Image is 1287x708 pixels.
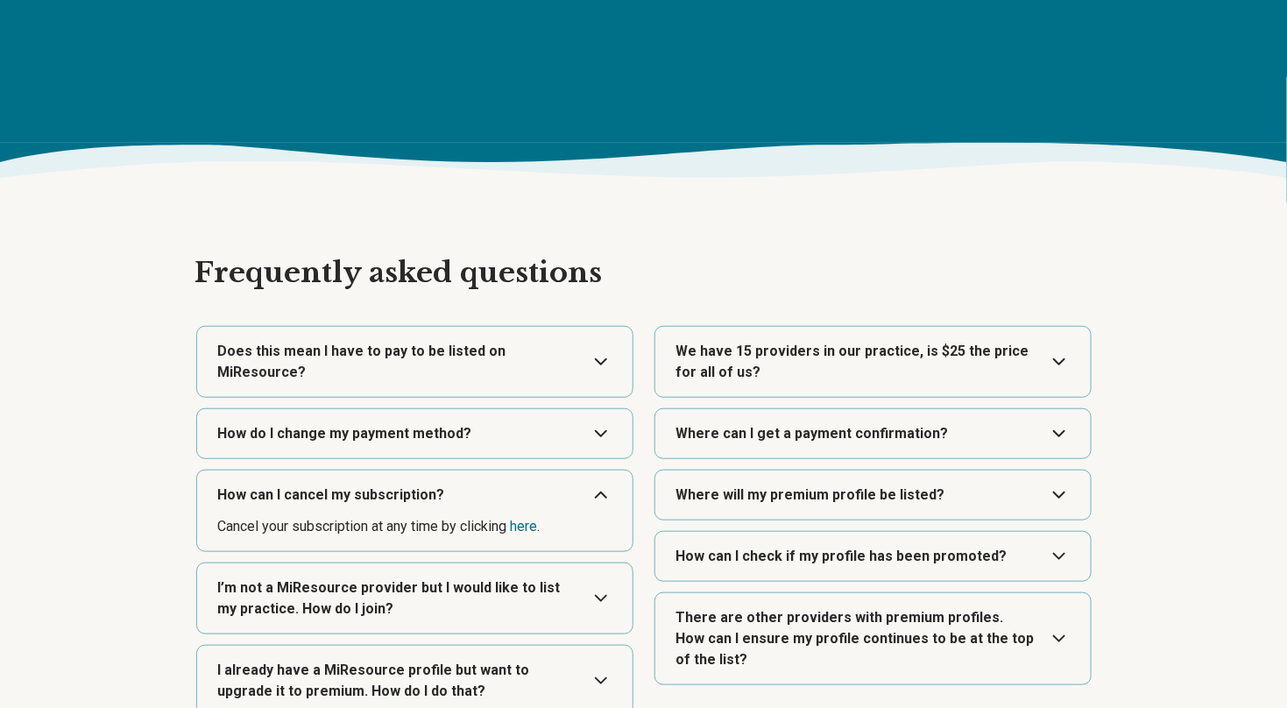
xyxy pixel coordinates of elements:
[204,327,626,397] button: Expand
[218,423,612,444] dt: How do I change my payment method?
[218,485,612,506] dt: How can I cancel my subscription?
[218,341,612,383] dt: Does this mean I have to pay to be listed on MiResource?
[218,660,612,702] dt: I already have a MiResource profile but want to upgrade it to premium. How do I do that?
[204,409,626,458] button: Expand
[676,423,1070,444] dt: Where can I get a payment confirmation?
[662,471,1084,520] button: Expand
[218,577,612,619] dt: I’m not a MiResource provider but I would like to list my practice. How do I join?
[511,518,538,535] a: here
[662,532,1084,581] button: Expand
[676,485,1070,506] dt: Where will my premium profile be listed?
[195,255,1093,292] h2: Frequently asked questions
[218,516,612,537] dd: Cancel your subscription at any time by clicking .
[676,546,1070,567] dt: How can I check if my profile has been promoted?
[662,409,1084,458] button: Expand
[676,341,1070,383] dt: We have 15 providers in our practice, is $25 the price for all of us?
[662,593,1084,684] button: Expand
[676,607,1070,670] dt: There are other providers with premium profiles. How can I ensure my profile continues to be at t...
[204,563,626,634] button: Expand
[662,327,1084,397] button: Expand
[204,471,626,520] button: Expand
